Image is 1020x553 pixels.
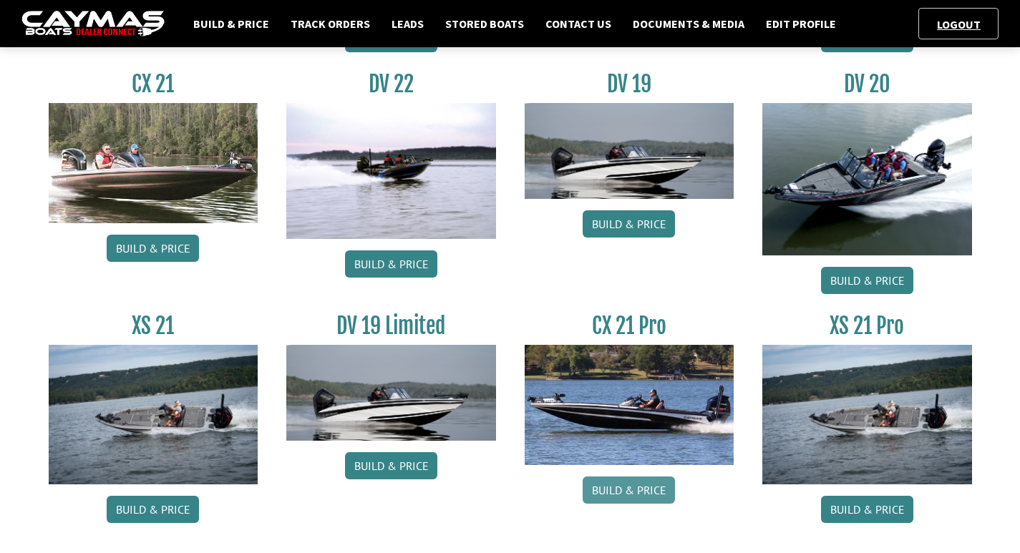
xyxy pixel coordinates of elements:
[538,14,618,33] a: Contact Us
[49,345,258,484] img: XS_21_thumbnail.jpg
[762,345,972,484] img: XS_21_thumbnail.jpg
[286,71,496,97] h3: DV 22
[762,71,972,97] h3: DV 20
[821,267,913,294] a: Build & Price
[107,496,199,523] a: Build & Price
[286,313,496,339] h3: DV 19 Limited
[759,14,843,33] a: Edit Profile
[583,210,675,238] a: Build & Price
[930,17,988,31] a: Logout
[107,235,199,262] a: Build & Price
[345,250,437,278] a: Build & Price
[525,313,734,339] h3: CX 21 Pro
[49,313,258,339] h3: XS 21
[762,313,972,339] h3: XS 21 Pro
[49,103,258,223] img: CX21_thumb.jpg
[286,345,496,441] img: dv-19-ban_from_website_for_caymas_connect.png
[821,496,913,523] a: Build & Price
[525,103,734,199] img: dv-19-ban_from_website_for_caymas_connect.png
[49,71,258,97] h3: CX 21
[626,14,752,33] a: Documents & Media
[286,103,496,239] img: DV22_original_motor_cropped_for_caymas_connect.jpg
[583,476,675,504] a: Build & Price
[21,11,165,37] img: caymas-dealer-connect-2ed40d3bc7270c1d8d7ffb4b79bf05adc795679939227970def78ec6f6c03838.gif
[384,14,431,33] a: Leads
[438,14,531,33] a: Stored Boats
[525,71,734,97] h3: DV 19
[762,103,972,255] img: DV_20_from_website_for_caymas_connect.png
[186,14,276,33] a: Build & Price
[525,345,734,465] img: CX-21Pro_thumbnail.jpg
[345,452,437,479] a: Build & Price
[283,14,377,33] a: Track Orders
